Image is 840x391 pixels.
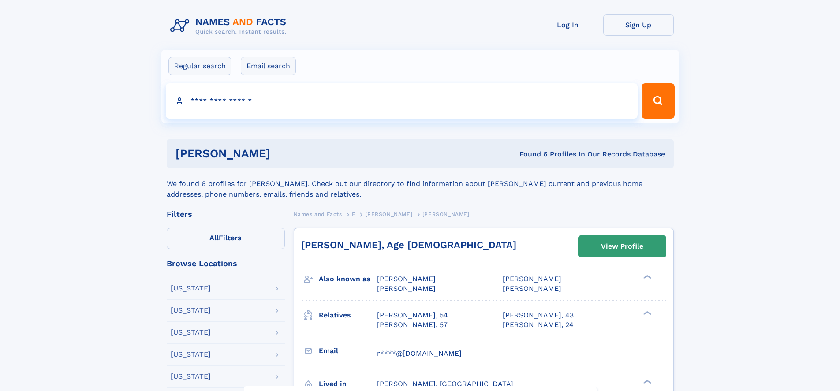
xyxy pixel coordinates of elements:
[301,239,516,250] a: [PERSON_NAME], Age [DEMOGRAPHIC_DATA]
[377,275,436,283] span: [PERSON_NAME]
[319,272,377,287] h3: Also known as
[167,210,285,218] div: Filters
[171,307,211,314] div: [US_STATE]
[175,148,395,159] h1: [PERSON_NAME]
[377,320,448,330] a: [PERSON_NAME], 57
[365,209,412,220] a: [PERSON_NAME]
[503,284,561,293] span: [PERSON_NAME]
[377,380,513,388] span: [PERSON_NAME], [GEOGRAPHIC_DATA]
[167,14,294,38] img: Logo Names and Facts
[167,168,674,200] div: We found 6 profiles for [PERSON_NAME]. Check out our directory to find information about [PERSON_...
[603,14,674,36] a: Sign Up
[503,320,574,330] a: [PERSON_NAME], 24
[166,83,638,119] input: search input
[167,228,285,249] label: Filters
[171,329,211,336] div: [US_STATE]
[641,274,652,280] div: ❯
[294,209,342,220] a: Names and Facts
[167,260,285,268] div: Browse Locations
[319,343,377,358] h3: Email
[641,379,652,384] div: ❯
[601,236,643,257] div: View Profile
[168,57,231,75] label: Regular search
[171,373,211,380] div: [US_STATE]
[422,211,470,217] span: [PERSON_NAME]
[395,149,665,159] div: Found 6 Profiles In Our Records Database
[209,234,219,242] span: All
[533,14,603,36] a: Log In
[171,351,211,358] div: [US_STATE]
[503,310,574,320] a: [PERSON_NAME], 43
[377,310,448,320] a: [PERSON_NAME], 54
[579,236,666,257] a: View Profile
[241,57,296,75] label: Email search
[352,209,355,220] a: F
[171,285,211,292] div: [US_STATE]
[365,211,412,217] span: [PERSON_NAME]
[642,83,674,119] button: Search Button
[319,308,377,323] h3: Relatives
[377,284,436,293] span: [PERSON_NAME]
[641,310,652,316] div: ❯
[503,275,561,283] span: [PERSON_NAME]
[352,211,355,217] span: F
